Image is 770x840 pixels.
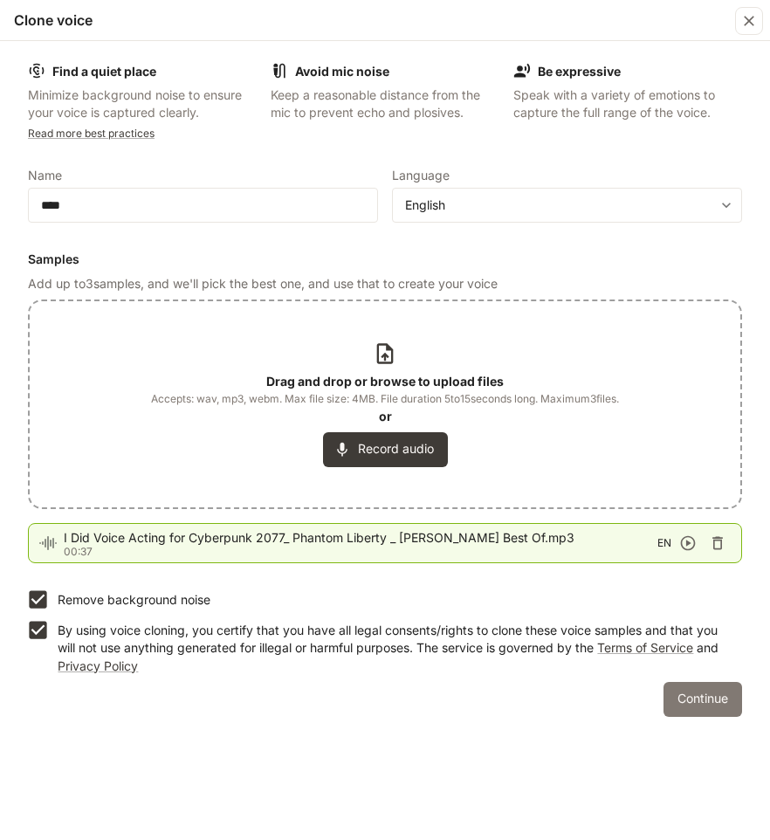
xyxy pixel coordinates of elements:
[28,127,155,140] a: Read more best practices
[663,682,742,717] button: Continue
[28,86,257,121] p: Minimize background noise to ensure your voice is captured clearly.
[295,64,389,79] b: Avoid mic noise
[58,622,728,674] p: By using voice cloning, you certify that you have all legal consents/rights to clone these voice ...
[323,432,448,467] button: Record audio
[597,640,693,655] a: Terms of Service
[14,10,93,30] h5: Clone voice
[392,169,450,182] p: Language
[28,251,742,268] h6: Samples
[657,534,671,552] span: EN
[28,275,742,293] p: Add up to 3 samples, and we'll pick the best one, and use that to create your voice
[52,64,156,79] b: Find a quiet place
[271,86,499,121] p: Keep a reasonable distance from the mic to prevent echo and plosives.
[58,591,210,609] p: Remove background noise
[538,64,621,79] b: Be expressive
[513,86,742,121] p: Speak with a variety of emotions to capture the full range of the voice.
[58,658,138,673] a: Privacy Policy
[151,390,619,408] span: Accepts: wav, mp3, webm. Max file size: 4MB. File duration 5 to 15 seconds long. Maximum 3 files.
[266,374,504,389] b: Drag and drop or browse to upload files
[28,169,62,182] p: Name
[405,196,713,214] div: English
[64,529,657,547] span: I Did Voice Acting for Cyberpunk 2077_ Phantom Liberty _ [PERSON_NAME] Best Of.mp3
[64,547,657,557] p: 00:37
[393,196,741,214] div: English
[379,409,392,423] b: or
